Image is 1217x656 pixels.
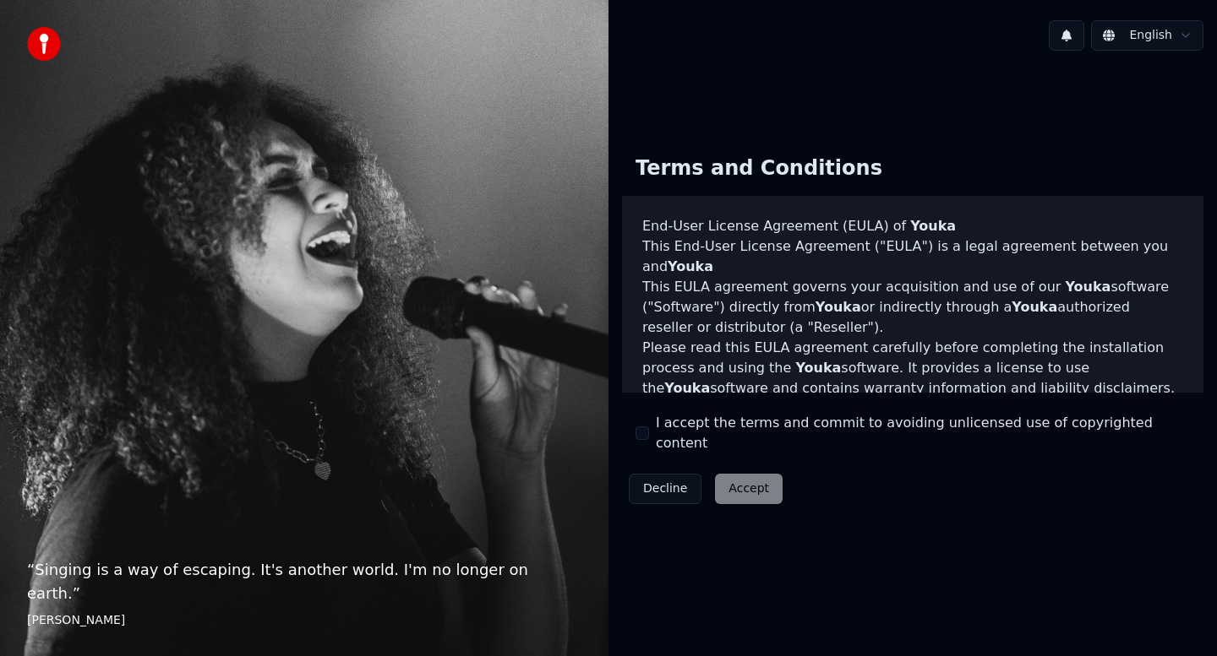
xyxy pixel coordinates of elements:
span: Youka [1012,299,1057,315]
span: Youka [664,380,710,396]
p: Please read this EULA agreement carefully before completing the installation process and using th... [642,338,1183,398]
p: This End-User License Agreement ("EULA") is a legal agreement between you and [642,236,1183,277]
button: Decline [629,474,701,504]
footer: [PERSON_NAME] [27,612,581,629]
img: youka [27,27,61,61]
span: Youka [668,258,713,274]
span: Youka [910,218,956,234]
span: Youka [816,299,861,315]
p: “ Singing is a way of escaping. It's another world. I'm no longer on earth. ” [27,558,581,605]
label: I accept the terms and commit to avoiding unlicensed use of copyrighted content [656,413,1190,453]
span: Youka [795,360,841,376]
h3: End-User License Agreement (EULA) of [642,216,1183,236]
p: This EULA agreement governs your acquisition and use of our software ("Software") directly from o... [642,277,1183,338]
div: Terms and Conditions [622,142,896,196]
span: Youka [1065,279,1111,295]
